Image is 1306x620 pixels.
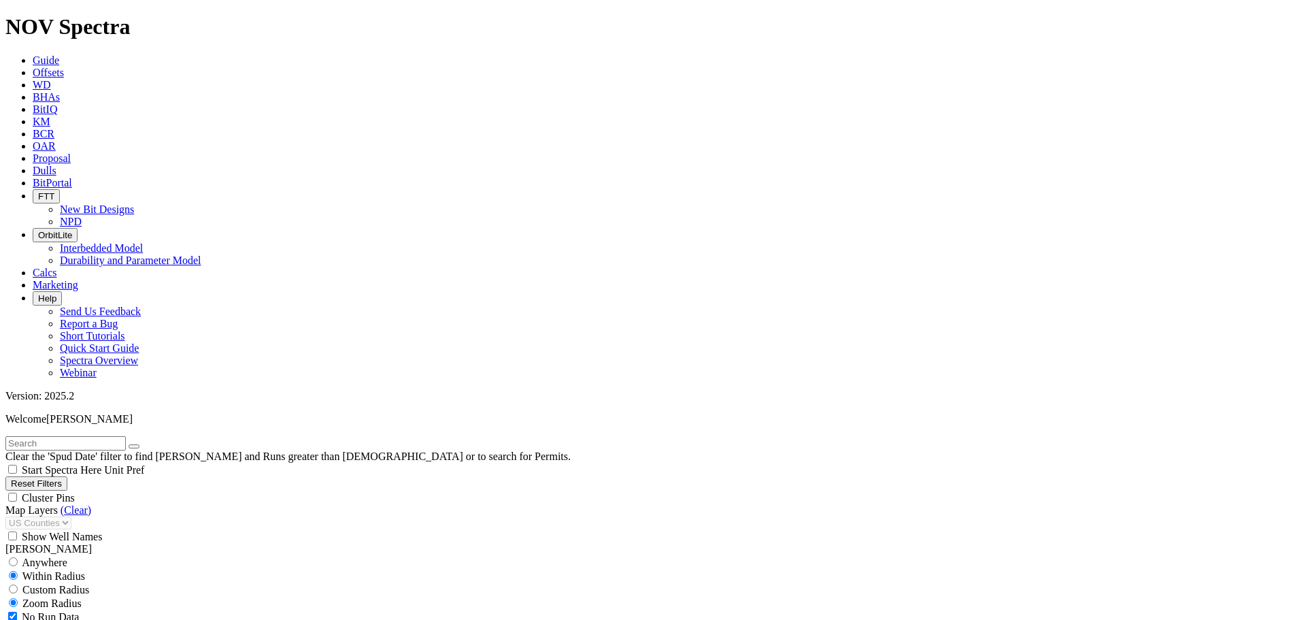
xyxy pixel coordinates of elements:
[46,413,133,425] span: [PERSON_NAME]
[8,465,17,474] input: Start Spectra Here
[60,318,118,329] a: Report a Bug
[38,191,54,201] span: FTT
[60,255,201,266] a: Durability and Parameter Model
[104,464,144,476] span: Unit Pref
[38,293,56,304] span: Help
[33,291,62,306] button: Help
[33,189,60,203] button: FTT
[5,390,1301,402] div: Version: 2025.2
[33,128,54,140] a: BCR
[33,54,59,66] a: Guide
[5,451,571,462] span: Clear the 'Spud Date' filter to find [PERSON_NAME] and Runs greater than [DEMOGRAPHIC_DATA] or to...
[60,355,138,366] a: Spectra Overview
[33,140,56,152] a: OAR
[33,116,50,127] a: KM
[33,152,71,164] a: Proposal
[60,306,141,317] a: Send Us Feedback
[60,367,97,378] a: Webinar
[60,242,143,254] a: Interbedded Model
[22,464,101,476] span: Start Spectra Here
[60,342,139,354] a: Quick Start Guide
[5,413,1301,425] p: Welcome
[60,330,125,342] a: Short Tutorials
[22,598,82,609] span: Zoom Radius
[22,531,102,542] span: Show Well Names
[5,543,1301,555] div: [PERSON_NAME]
[33,177,72,189] a: BitPortal
[33,228,78,242] button: OrbitLite
[61,504,91,516] a: (Clear)
[38,230,72,240] span: OrbitLite
[22,570,85,582] span: Within Radius
[5,476,67,491] button: Reset Filters
[33,165,56,176] a: Dulls
[33,103,57,115] a: BitIQ
[33,279,78,291] a: Marketing
[33,267,57,278] a: Calcs
[33,79,51,91] a: WD
[5,504,58,516] span: Map Layers
[22,492,75,504] span: Cluster Pins
[33,91,60,103] a: BHAs
[5,14,1301,39] h1: NOV Spectra
[33,67,64,78] a: Offsets
[22,557,67,568] span: Anywhere
[60,203,134,215] a: New Bit Designs
[22,584,89,595] span: Custom Radius
[5,436,126,451] input: Search
[60,216,82,227] a: NPD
